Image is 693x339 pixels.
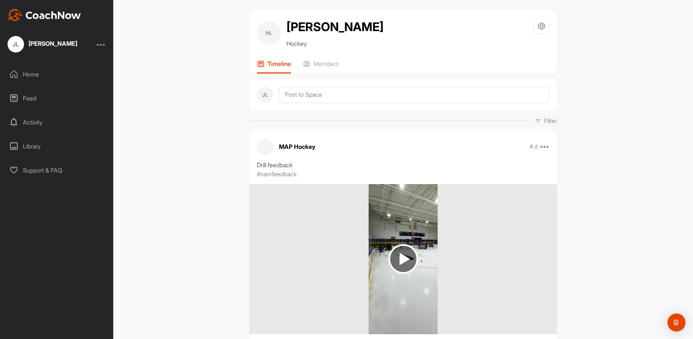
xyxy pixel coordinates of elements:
p: Hockey [286,39,384,48]
img: play [388,244,418,274]
p: Members [313,60,339,67]
div: Feed [4,89,110,108]
div: Home [4,65,110,84]
img: CoachNow [7,9,81,21]
div: Open Intercom Messenger [667,313,685,331]
div: JL [257,87,273,103]
div: Library [4,137,110,156]
div: JL [7,36,24,52]
img: media [369,184,438,334]
p: #samfeedback [257,169,297,178]
div: Support & FAQ [4,161,110,180]
div: HL [257,21,281,45]
div: [PERSON_NAME] [28,40,77,46]
div: Drill feedback [257,160,549,169]
p: Timeline [267,60,291,67]
p: MAP Hockey [279,142,315,151]
p: Filter [544,116,557,125]
div: Activity [4,113,110,132]
h2: [PERSON_NAME] [286,18,384,36]
p: 4 d [529,143,538,150]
